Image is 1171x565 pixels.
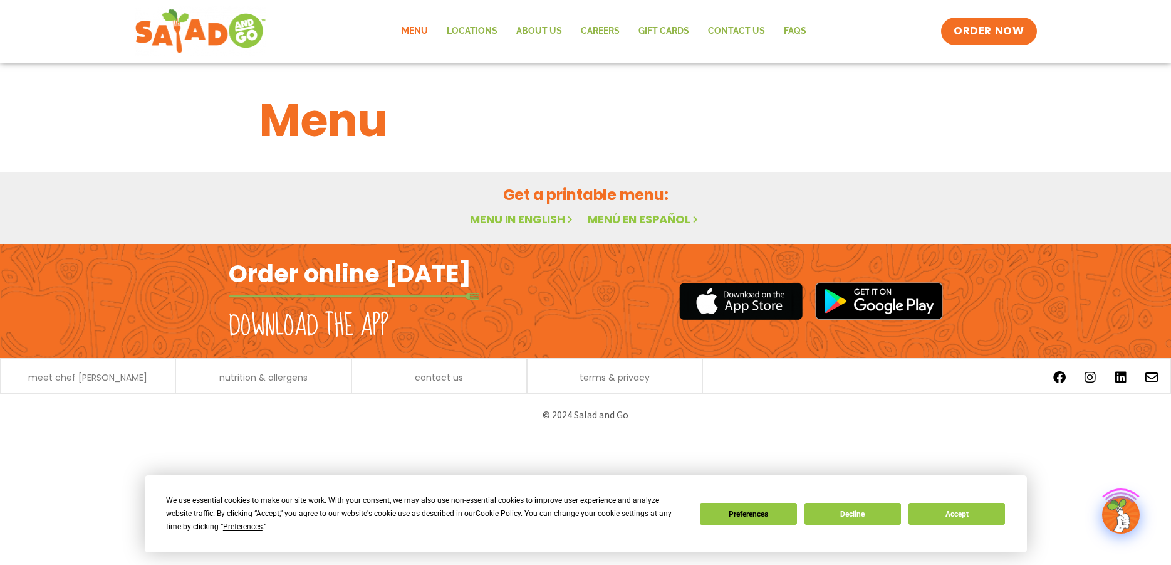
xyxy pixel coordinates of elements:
[476,509,521,518] span: Cookie Policy
[908,503,1005,525] button: Accept
[815,282,943,320] img: google_play
[392,17,816,46] nav: Menu
[259,87,912,154] h1: Menu
[259,184,912,206] h2: Get a printable menu:
[437,17,507,46] a: Locations
[954,24,1024,39] span: ORDER NOW
[28,373,147,382] a: meet chef [PERSON_NAME]
[588,211,700,227] a: Menú en español
[700,503,796,525] button: Preferences
[941,18,1036,45] a: ORDER NOW
[166,494,685,534] div: We use essential cookies to make our site work. With your consent, we may also use non-essential ...
[145,475,1027,552] div: Cookie Consent Prompt
[229,309,388,344] h2: Download the app
[219,373,308,382] a: nutrition & allergens
[229,258,471,289] h2: Order online [DATE]
[392,17,437,46] a: Menu
[470,211,575,227] a: Menu in English
[135,6,267,56] img: new-SAG-logo-768×292
[235,406,937,423] p: © 2024 Salad and Go
[679,281,803,322] img: appstore
[507,17,571,46] a: About Us
[415,373,463,382] a: contact us
[229,293,479,300] img: fork
[571,17,629,46] a: Careers
[774,17,816,46] a: FAQs
[804,503,901,525] button: Decline
[629,17,699,46] a: GIFT CARDS
[580,373,650,382] a: terms & privacy
[223,522,263,531] span: Preferences
[699,17,774,46] a: Contact Us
